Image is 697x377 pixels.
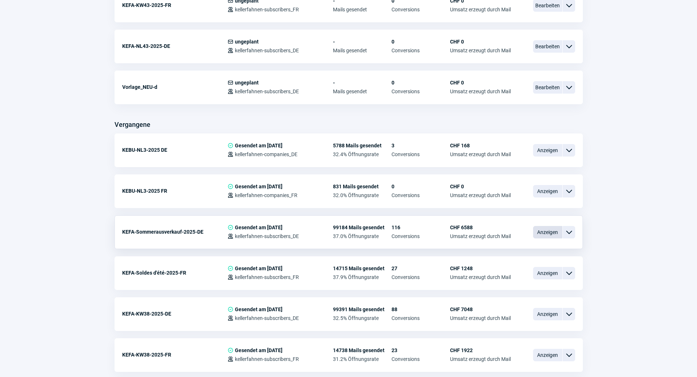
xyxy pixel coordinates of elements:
span: kellerfahnen-subscribers_FR [235,7,299,12]
span: 3 [391,143,450,148]
div: KEFA-Soldes d'été-2025-FR [122,265,228,280]
span: - [333,39,391,45]
span: CHF 0 [450,184,511,189]
span: Anzeigen [533,185,562,197]
span: Bearbeiten [533,81,562,94]
span: Conversions [391,151,450,157]
span: 99184 Mails gesendet [333,225,391,230]
span: 99391 Mails gesendet [333,306,391,312]
span: Gesendet am [DATE] [235,184,282,189]
span: Umsatz erzeugt durch Mail [450,192,511,198]
span: CHF 0 [450,39,511,45]
span: Umsatz erzeugt durch Mail [450,315,511,321]
span: 32.5% Öffnungsrate [333,315,391,321]
div: KEBU-NL3-2025 FR [122,184,228,198]
span: ungeplant [235,80,259,86]
span: - [333,80,391,86]
div: KEFA-KW38-2025-DE [122,306,228,321]
span: Conversions [391,7,450,12]
span: CHF 168 [450,143,511,148]
span: Umsatz erzeugt durch Mail [450,151,511,157]
div: KEFA-NL43-2025-DE [122,39,228,53]
div: KEFA-KW38-2025-FR [122,347,228,362]
span: Conversions [391,192,450,198]
span: Conversions [391,233,450,239]
span: 0 [391,80,450,86]
span: Anzeigen [533,349,562,361]
span: Anzeigen [533,226,562,238]
span: 32.0% Öffnungsrate [333,192,391,198]
span: Mails gesendet [333,48,391,53]
span: Umsatz erzeugt durch Mail [450,356,511,362]
span: 5788 Mails gesendet [333,143,391,148]
span: Umsatz erzeugt durch Mail [450,274,511,280]
span: Conversions [391,315,450,321]
span: 31.2% Öffnungsrate [333,356,391,362]
span: 14715 Mails gesendet [333,265,391,271]
span: Umsatz erzeugt durch Mail [450,48,511,53]
span: 14738 Mails gesendet [333,347,391,353]
span: Umsatz erzeugt durch Mail [450,233,511,239]
span: CHF 0 [450,80,511,86]
span: 0 [391,39,450,45]
span: Anzeigen [533,144,562,157]
span: Gesendet am [DATE] [235,143,282,148]
span: 32.4% Öffnungsrate [333,151,391,157]
span: Conversions [391,274,450,280]
span: Gesendet am [DATE] [235,347,282,353]
div: Vorlage_NEU-d [122,80,228,94]
span: ungeplant [235,39,259,45]
span: 0 [391,184,450,189]
div: KEBU-NL3-2025 DE [122,143,228,157]
span: 831 Mails gesendet [333,184,391,189]
span: CHF 1922 [450,347,511,353]
span: Gesendet am [DATE] [235,265,282,271]
span: kellerfahnen-subscribers_FR [235,356,299,362]
span: kellerfahnen-subscribers_DE [235,48,299,53]
h3: Vergangene [115,119,150,131]
span: CHF 1248 [450,265,511,271]
span: Mails gesendet [333,88,391,94]
span: Mails gesendet [333,7,391,12]
span: kellerfahnen-companies_DE [235,151,297,157]
span: 116 [391,225,450,230]
span: kellerfahnen-subscribers_DE [235,88,299,94]
span: 37.0% Öffnungsrate [333,233,391,239]
span: Gesendet am [DATE] [235,225,282,230]
span: kellerfahnen-companies_FR [235,192,297,198]
span: Conversions [391,356,450,362]
span: CHF 6588 [450,225,511,230]
span: kellerfahnen-subscribers_FR [235,274,299,280]
span: Gesendet am [DATE] [235,306,282,312]
span: kellerfahnen-subscribers_DE [235,315,299,321]
span: Bearbeiten [533,40,562,53]
span: 27 [391,265,450,271]
span: CHF 7048 [450,306,511,312]
span: Umsatz erzeugt durch Mail [450,88,511,94]
span: Anzeigen [533,267,562,279]
span: 88 [391,306,450,312]
span: 23 [391,347,450,353]
div: KEFA-Sommerausverkauf-2025-DE [122,225,228,239]
span: Anzeigen [533,308,562,320]
span: Conversions [391,48,450,53]
span: Umsatz erzeugt durch Mail [450,7,511,12]
span: kellerfahnen-subscribers_DE [235,233,299,239]
span: 37.9% Öffnungsrate [333,274,391,280]
span: Conversions [391,88,450,94]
